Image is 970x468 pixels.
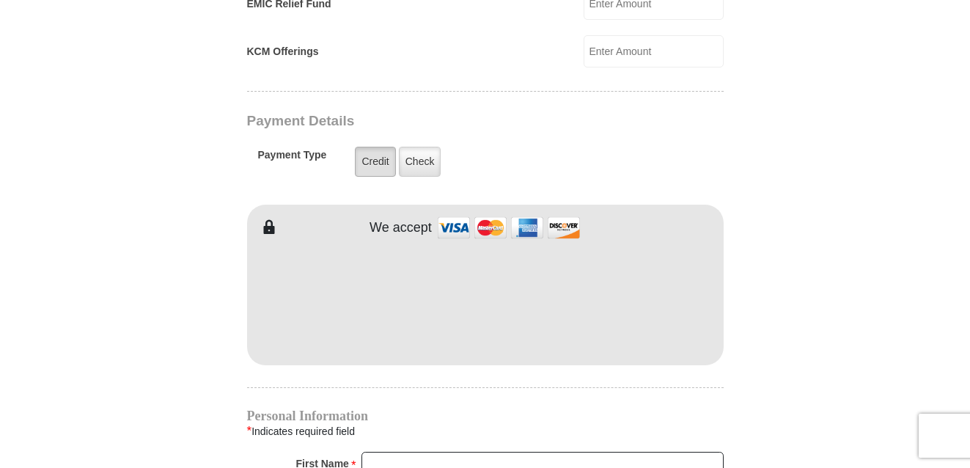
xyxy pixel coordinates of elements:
h5: Payment Type [258,149,327,169]
label: KCM Offerings [247,44,319,59]
label: Credit [355,147,395,177]
h4: We accept [370,220,432,236]
h4: Personal Information [247,410,724,422]
div: Indicates required field [247,422,724,441]
label: Check [399,147,441,177]
h3: Payment Details [247,113,621,130]
input: Enter Amount [584,35,724,67]
img: credit cards accepted [436,212,582,244]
